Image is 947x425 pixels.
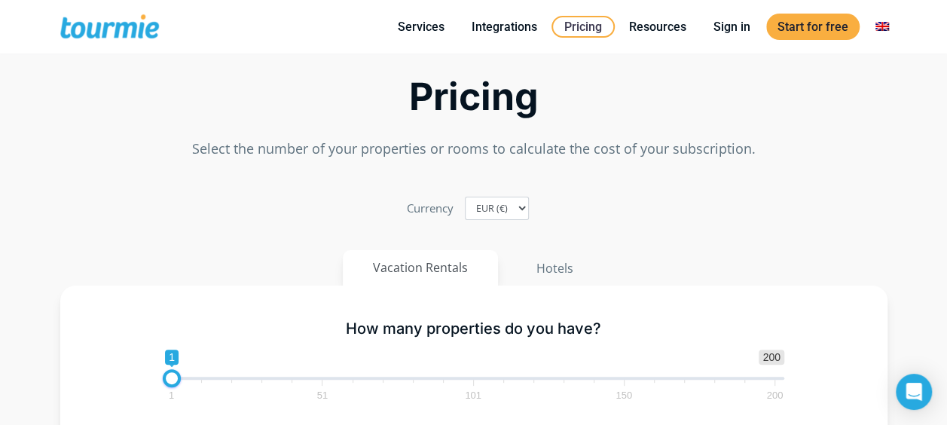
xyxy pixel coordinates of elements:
label: Currency [407,198,454,219]
span: 200 [759,350,784,365]
span: 200 [765,392,786,399]
span: 1 [166,392,176,399]
button: Vacation Rentals [343,250,498,286]
p: Select the number of your properties or rooms to calculate the cost of your subscription. [60,139,887,159]
a: Integrations [460,17,548,36]
a: Start for free [766,14,860,40]
a: Sign in [702,17,762,36]
a: Services [386,17,456,36]
span: 51 [315,392,330,399]
a: Resources [618,17,698,36]
h2: Pricing [60,79,887,115]
a: Pricing [551,16,615,38]
span: 1 [165,350,179,365]
button: Hotels [506,250,604,286]
span: 150 [613,392,634,399]
span: 101 [463,392,484,399]
h5: How many properties do you have? [163,320,784,338]
div: Open Intercom Messenger [896,374,932,410]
